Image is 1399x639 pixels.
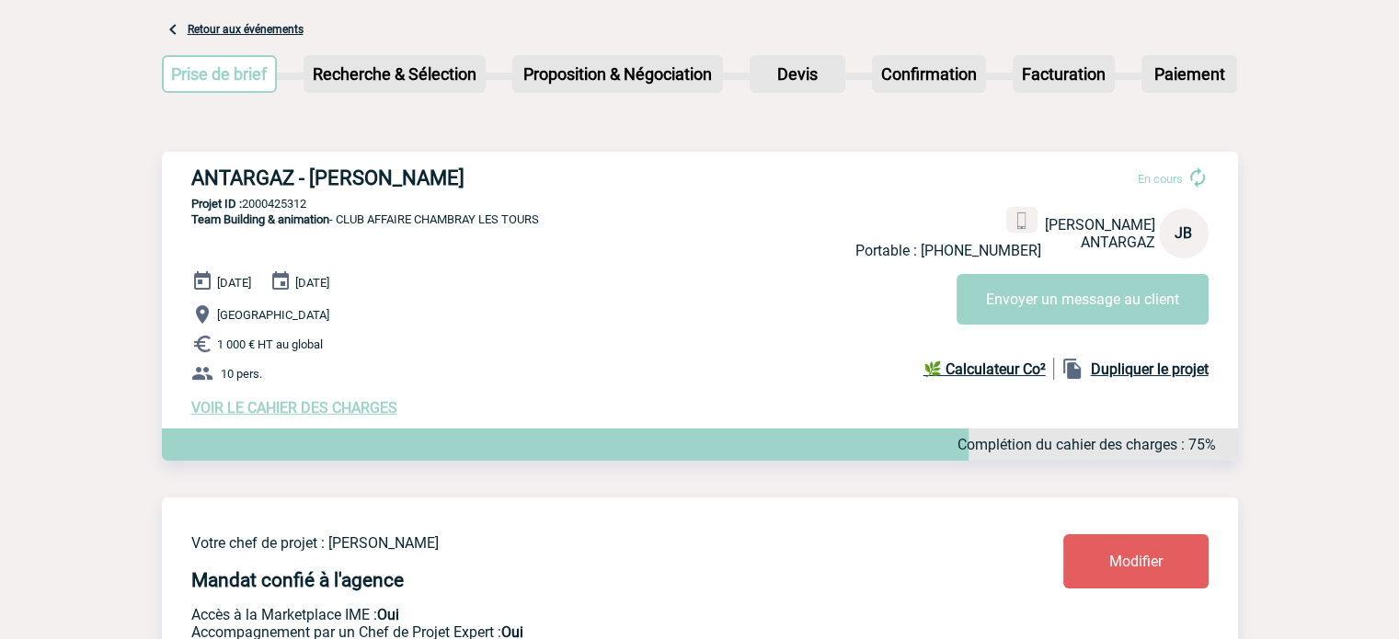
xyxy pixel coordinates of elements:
span: [GEOGRAPHIC_DATA] [217,308,329,322]
b: Oui [377,606,399,623]
span: JB [1175,224,1192,242]
p: 2000425312 [162,197,1238,211]
h3: ANTARGAZ - [PERSON_NAME] [191,166,743,189]
p: Facturation [1015,57,1113,91]
span: [DATE] [217,276,251,290]
span: ANTARGAZ [1081,234,1155,251]
p: Proposition & Négociation [514,57,721,91]
a: Retour aux événements [188,23,304,36]
img: file_copy-black-24dp.png [1061,358,1084,380]
button: Envoyer un message au client [957,274,1209,325]
a: VOIR LE CAHIER DES CHARGES [191,399,397,416]
span: Team Building & animation [191,212,329,226]
span: [DATE] [295,276,329,290]
p: Votre chef de projet : [PERSON_NAME] [191,534,955,552]
b: Projet ID : [191,197,242,211]
h4: Mandat confié à l'agence [191,569,404,591]
b: Dupliquer le projet [1091,360,1209,378]
span: Modifier [1109,553,1163,570]
p: Accès à la Marketplace IME : [191,606,955,623]
p: Confirmation [874,57,984,91]
img: portable.png [1014,212,1030,229]
p: Paiement [1143,57,1235,91]
p: Recherche & Sélection [305,57,484,91]
p: Prise de brief [164,57,276,91]
a: 🌿 Calculateur Co² [923,358,1054,380]
span: - CLUB AFFAIRE CHAMBRAY LES TOURS [191,212,539,226]
p: Portable : [PHONE_NUMBER] [855,242,1041,259]
span: [PERSON_NAME] [1045,216,1155,234]
span: En cours [1138,172,1183,186]
b: 🌿 Calculateur Co² [923,360,1046,378]
span: 10 pers. [221,367,262,381]
span: 1 000 € HT au global [217,337,323,351]
p: Devis [751,57,843,91]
